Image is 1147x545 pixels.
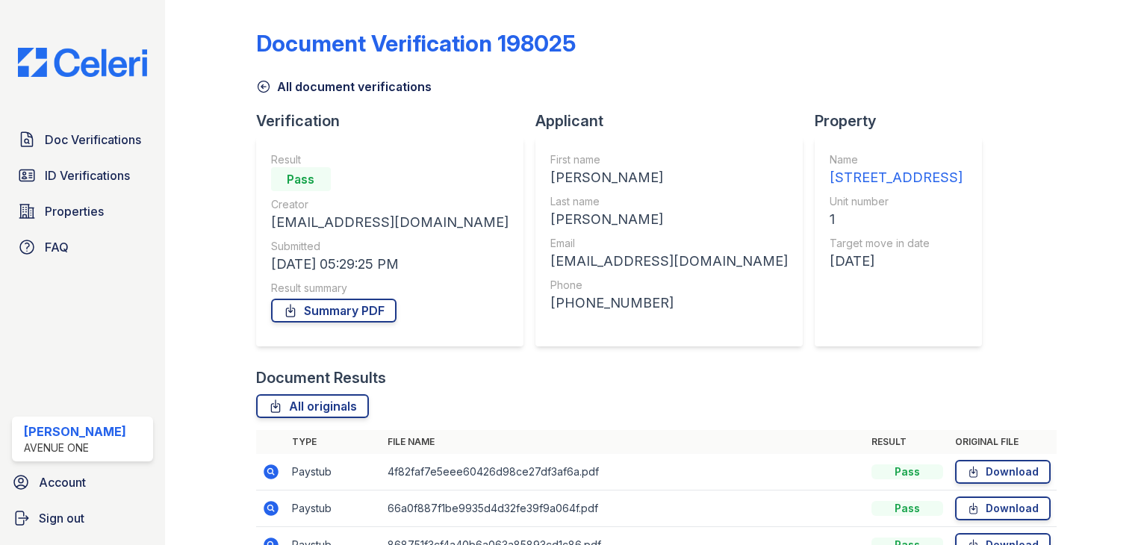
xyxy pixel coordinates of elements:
div: Phone [550,278,788,293]
a: Sign out [6,503,159,533]
th: Type [286,430,382,454]
th: Result [865,430,949,454]
td: 4f82faf7e5eee60426d98ce27df3af6a.pdf [382,454,865,490]
div: [STREET_ADDRESS] [830,167,963,188]
div: Document Verification 198025 [256,30,576,57]
div: Unit number [830,194,963,209]
td: Paystub [286,490,382,527]
div: Name [830,152,963,167]
div: [PERSON_NAME] [550,167,788,188]
a: ID Verifications [12,161,153,190]
span: Properties [45,202,104,220]
a: FAQ [12,232,153,262]
a: All document verifications [256,78,432,96]
div: [EMAIL_ADDRESS][DOMAIN_NAME] [550,251,788,272]
div: Pass [871,464,943,479]
div: Email [550,236,788,251]
div: Result [271,152,509,167]
div: Submitted [271,239,509,254]
iframe: chat widget [1084,485,1132,530]
div: [DATE] 05:29:25 PM [271,254,509,275]
div: [EMAIL_ADDRESS][DOMAIN_NAME] [271,212,509,233]
div: [PERSON_NAME] [550,209,788,230]
div: Document Results [256,367,386,388]
span: Doc Verifications [45,131,141,149]
a: Download [955,460,1051,484]
a: Account [6,467,159,497]
div: Pass [871,501,943,516]
div: [DATE] [830,251,963,272]
a: Doc Verifications [12,125,153,155]
a: Name [STREET_ADDRESS] [830,152,963,188]
div: Verification [256,110,535,131]
div: 1 [830,209,963,230]
th: Original file [949,430,1057,454]
div: Property [815,110,994,131]
a: All originals [256,394,369,418]
span: Account [39,473,86,491]
a: Summary PDF [271,299,397,323]
div: [PHONE_NUMBER] [550,293,788,314]
div: Avenue One [24,440,126,455]
div: Applicant [535,110,815,131]
img: CE_Logo_Blue-a8612792a0a2168367f1c8372b55b34899dd931a85d93a1a3d3e32e68fde9ad4.png [6,48,159,77]
span: FAQ [45,238,69,256]
span: Sign out [39,509,84,527]
td: Paystub [286,454,382,490]
a: Download [955,496,1051,520]
div: [PERSON_NAME] [24,423,126,440]
td: 66a0f887f1be9935d4d32fe39f9a064f.pdf [382,490,865,527]
div: Last name [550,194,788,209]
a: Properties [12,196,153,226]
th: File name [382,430,865,454]
div: Creator [271,197,509,212]
div: First name [550,152,788,167]
div: Target move in date [830,236,963,251]
div: Pass [271,167,331,191]
span: ID Verifications [45,166,130,184]
div: Result summary [271,281,509,296]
